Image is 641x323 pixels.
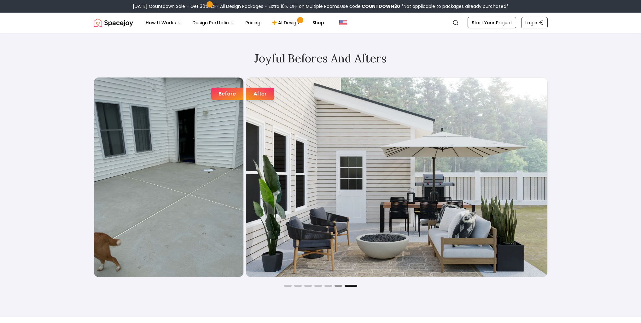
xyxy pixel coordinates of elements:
[340,3,400,9] span: Use code:
[240,16,265,29] a: Pricing
[324,285,332,287] button: Go to slide 5
[294,285,302,287] button: Go to slide 2
[246,88,274,100] div: After
[141,16,329,29] nav: Main
[284,285,292,287] button: Go to slide 1
[141,16,186,29] button: How It Works
[94,52,548,65] h2: Joyful Befores and Afters
[304,285,312,287] button: Go to slide 3
[94,16,133,29] a: Spacejoy
[339,19,347,26] img: United States
[94,16,133,29] img: Spacejoy Logo
[521,17,548,28] a: Login
[335,285,342,287] button: Go to slide 6
[314,285,322,287] button: Go to slide 4
[94,77,548,277] div: 7 / 7
[362,3,400,9] b: COUNTDOWN30
[94,78,243,277] img: Outdoor Space design before designing with Spacejoy
[468,17,516,28] a: Start Your Project
[211,88,243,100] div: Before
[94,13,548,33] nav: Global
[307,16,329,29] a: Shop
[187,16,239,29] button: Design Portfolio
[267,16,306,29] a: AI Design
[400,3,509,9] span: *Not applicable to packages already purchased*
[94,77,548,277] div: Carousel
[133,3,509,9] div: [DATE] Countdown Sale – Get 30% OFF All Design Packages + Extra 10% OFF on Multiple Rooms.
[246,78,547,277] img: Outdoor Space design after designing with Spacejoy
[345,285,357,287] button: Go to slide 7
